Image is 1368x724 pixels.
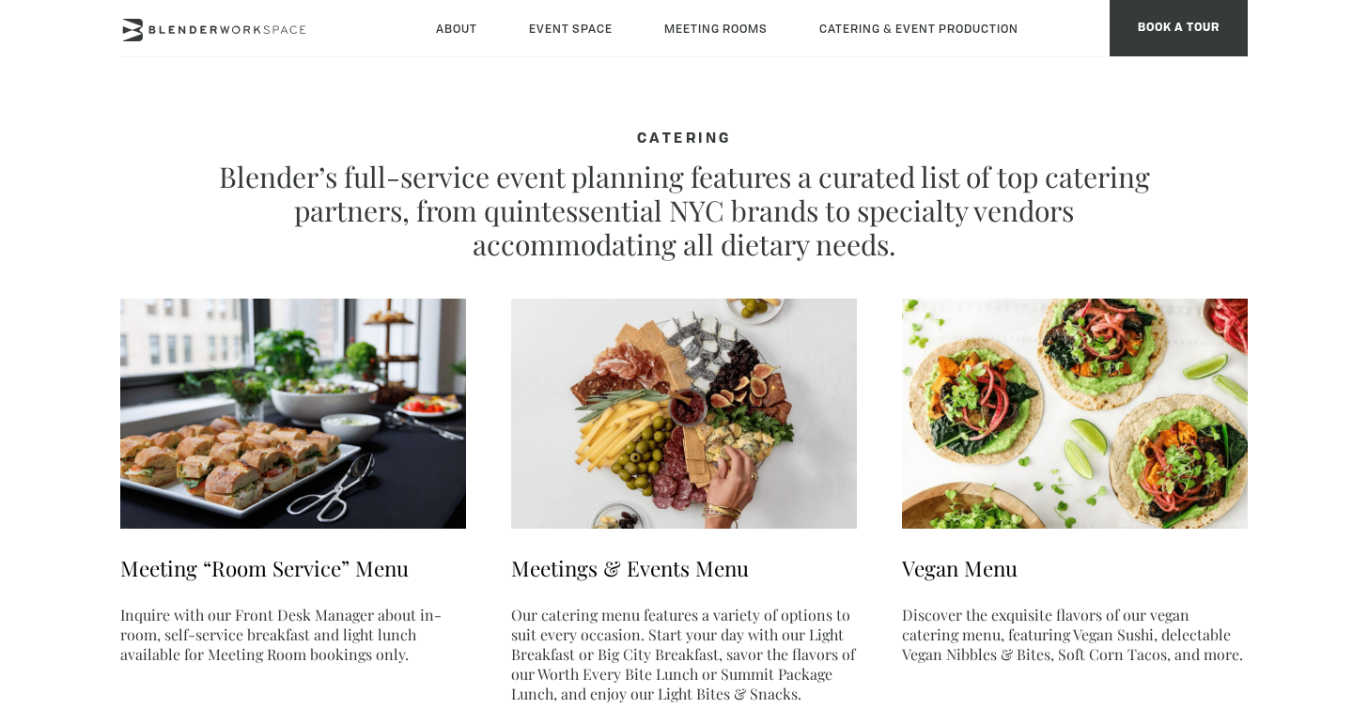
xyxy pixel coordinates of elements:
p: Blender’s full-service event planning features a curated list of top catering partners, from quin... [214,160,1154,261]
p: Discover the exquisite flavors of our vegan catering menu, featuring Vegan Sushi, delectable Vega... [902,605,1248,664]
a: Meeting “Room Service” Menu [120,554,409,582]
a: Vegan Menu [902,554,1018,582]
p: Inquire with our Front Desk Manager about in-room, self-service breakfast and light lunch availab... [120,605,466,664]
a: Meetings & Events Menu [511,554,749,582]
p: Our catering menu features a variety of options to suit every occasion. Start your day with our L... [511,605,857,703]
h4: CATERING [214,131,1154,148]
